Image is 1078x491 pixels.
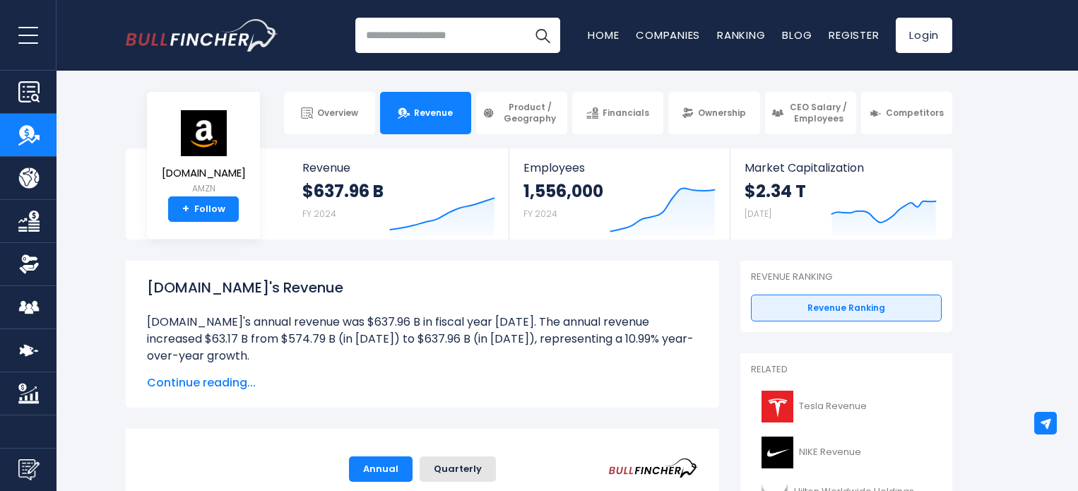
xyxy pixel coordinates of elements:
[636,28,700,42] a: Companies
[523,180,603,202] strong: 1,556,000
[18,254,40,275] img: Ownership
[896,18,952,53] a: Login
[349,456,413,482] button: Annual
[509,148,729,239] a: Employees 1,556,000 FY 2024
[717,28,765,42] a: Ranking
[147,277,698,298] h1: [DOMAIN_NAME]'s Revenue
[759,437,795,468] img: NKE logo
[698,107,746,119] span: Ownership
[147,374,698,391] span: Continue reading...
[751,295,942,321] a: Revenue Ranking
[126,19,278,52] a: Go to homepage
[284,92,375,134] a: Overview
[302,180,384,202] strong: $637.96 B
[751,433,942,472] a: NIKE Revenue
[162,182,246,195] small: AMZN
[288,148,509,239] a: Revenue $637.96 B FY 2024
[668,92,759,134] a: Ownership
[745,180,806,202] strong: $2.34 T
[317,107,358,119] span: Overview
[886,107,944,119] span: Competitors
[302,161,495,174] span: Revenue
[420,456,496,482] button: Quarterly
[523,161,715,174] span: Employees
[380,92,471,134] a: Revenue
[126,19,278,52] img: Bullfincher logo
[572,92,663,134] a: Financials
[414,107,453,119] span: Revenue
[745,208,771,220] small: [DATE]
[782,28,812,42] a: Blog
[476,92,567,134] a: Product / Geography
[751,271,942,283] p: Revenue Ranking
[161,109,247,197] a: [DOMAIN_NAME] AMZN
[765,92,856,134] a: CEO Salary / Employees
[162,167,246,179] span: [DOMAIN_NAME]
[147,314,698,365] li: [DOMAIN_NAME]'s annual revenue was $637.96 B in fiscal year [DATE]. The annual revenue increased ...
[861,92,952,134] a: Competitors
[588,28,619,42] a: Home
[745,161,937,174] span: Market Capitalization
[182,203,189,215] strong: +
[523,208,557,220] small: FY 2024
[168,196,239,222] a: +Follow
[730,148,951,239] a: Market Capitalization $2.34 T [DATE]
[525,18,560,53] button: Search
[829,28,879,42] a: Register
[499,102,561,124] span: Product / Geography
[788,102,850,124] span: CEO Salary / Employees
[751,364,942,376] p: Related
[603,107,649,119] span: Financials
[302,208,336,220] small: FY 2024
[759,391,795,422] img: TSLA logo
[751,387,942,426] a: Tesla Revenue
